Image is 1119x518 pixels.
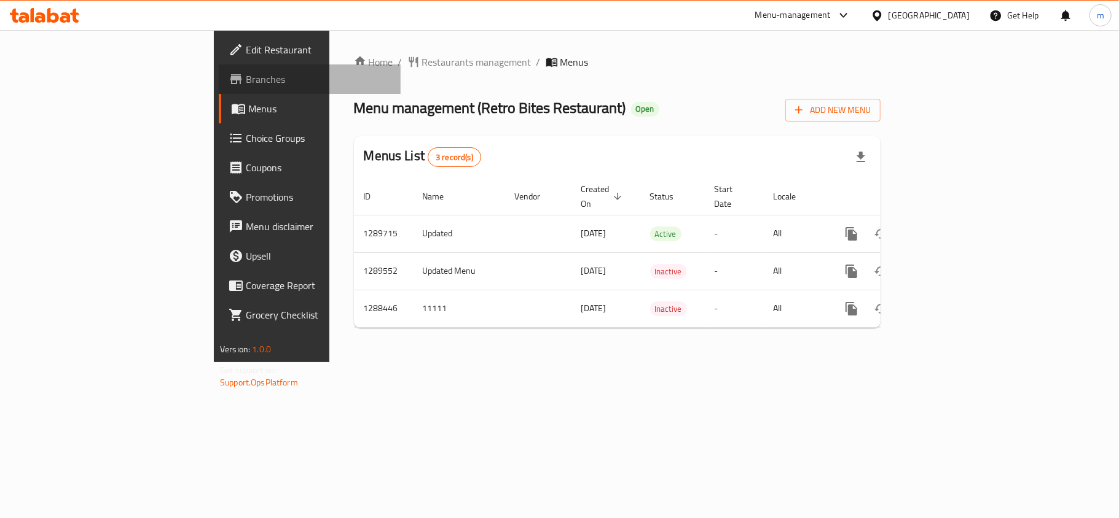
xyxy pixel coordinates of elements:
[889,9,970,22] div: [GEOGRAPHIC_DATA]
[422,55,532,69] span: Restaurants management
[764,290,827,327] td: All
[246,249,391,263] span: Upsell
[764,215,827,252] td: All
[219,123,401,153] a: Choice Groups
[827,178,965,215] th: Actions
[785,99,881,122] button: Add New Menu
[837,219,866,249] button: more
[246,278,391,293] span: Coverage Report
[413,252,505,290] td: Updated Menu
[705,215,764,252] td: -
[246,160,391,175] span: Coupons
[220,374,298,390] a: Support.OpsPlatform
[354,55,881,69] nav: breadcrumb
[631,104,659,114] span: Open
[428,152,481,163] span: 3 record(s)
[219,153,401,182] a: Coupons
[219,300,401,330] a: Grocery Checklist
[536,55,541,69] li: /
[354,94,626,122] span: Menu management ( Retro Bites Restaurant )
[795,102,871,118] span: Add New Menu
[364,189,387,204] span: ID
[219,182,401,212] a: Promotions
[354,178,965,328] table: enhanced table
[246,42,391,57] span: Edit Restaurant
[650,227,681,241] span: Active
[364,147,481,167] h2: Menus List
[837,257,866,286] button: more
[650,265,687,279] span: Inactive
[413,215,505,252] td: Updated
[515,189,557,204] span: Vendor
[650,264,687,279] div: Inactive
[220,362,277,378] span: Get support on:
[837,294,866,323] button: more
[246,72,391,87] span: Branches
[650,302,687,316] span: Inactive
[407,55,532,69] a: Restaurants management
[774,189,812,204] span: Locale
[246,190,391,204] span: Promotions
[1097,9,1104,22] span: m
[428,147,481,167] div: Total records count
[252,341,271,357] span: 1.0.0
[705,290,764,327] td: -
[846,142,876,172] div: Export file
[246,131,391,145] span: Choice Groups
[581,300,607,316] span: [DATE]
[219,35,401,64] a: Edit Restaurant
[631,102,659,117] div: Open
[560,55,589,69] span: Menus
[866,294,896,323] button: Change Status
[219,64,401,94] a: Branches
[413,290,505,327] td: 11111
[246,219,391,234] span: Menu disclaimer
[650,189,690,204] span: Status
[219,94,401,123] a: Menus
[246,307,391,322] span: Grocery Checklist
[866,257,896,286] button: Change Status
[248,101,391,116] span: Menus
[715,182,749,211] span: Start Date
[764,252,827,290] td: All
[219,241,401,271] a: Upsell
[705,252,764,290] td: -
[581,225,607,241] span: [DATE]
[755,8,831,23] div: Menu-management
[423,189,460,204] span: Name
[219,212,401,241] a: Menu disclaimer
[219,271,401,300] a: Coverage Report
[581,182,626,211] span: Created On
[581,263,607,279] span: [DATE]
[220,341,250,357] span: Version:
[866,219,896,249] button: Change Status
